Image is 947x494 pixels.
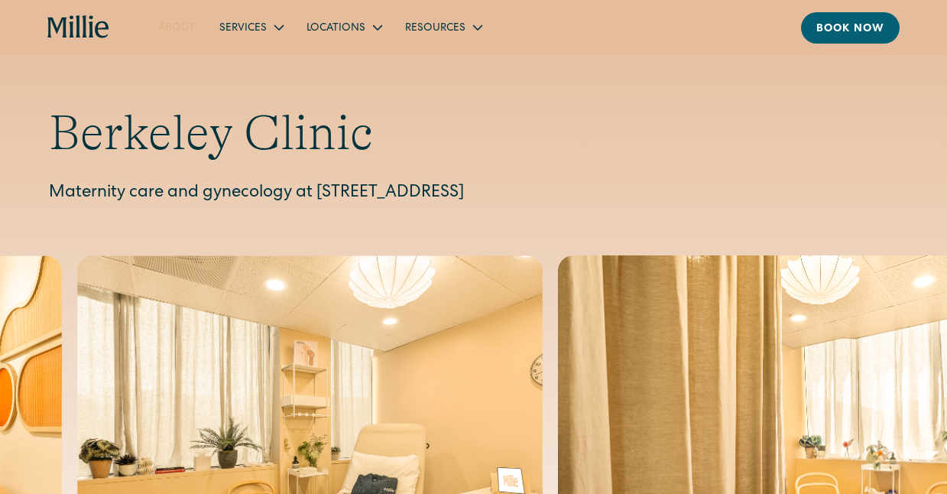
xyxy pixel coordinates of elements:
div: Book now [816,21,884,37]
div: Locations [306,21,365,37]
a: home [47,15,109,40]
p: Maternity care and gynecology at [STREET_ADDRESS] [49,181,898,206]
a: Book now [801,12,900,44]
div: Services [219,21,267,37]
div: Resources [393,15,493,40]
a: About [146,15,207,40]
h1: Berkeley Clinic [49,104,898,163]
div: Resources [405,21,465,37]
div: Locations [294,15,393,40]
div: Services [207,15,294,40]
